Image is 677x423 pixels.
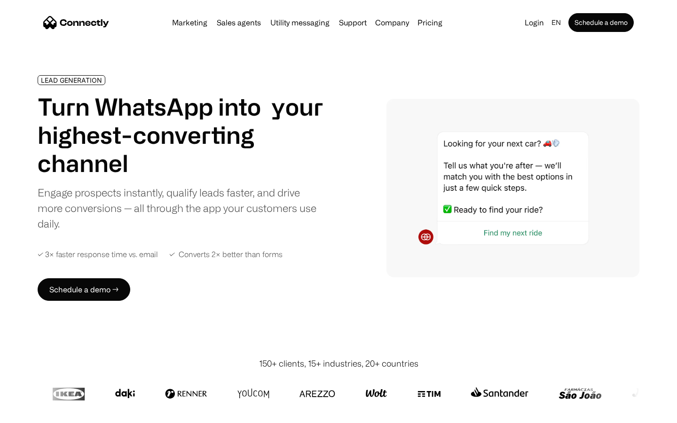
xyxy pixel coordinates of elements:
[19,407,56,420] ul: Language list
[267,19,333,26] a: Utility messaging
[168,19,211,26] a: Marketing
[521,16,548,29] a: Login
[9,406,56,420] aside: Language selected: English
[414,19,446,26] a: Pricing
[335,19,370,26] a: Support
[38,93,323,177] h1: Turn WhatsApp into your highest-converting channel
[568,13,634,32] a: Schedule a demo
[375,16,409,29] div: Company
[259,357,418,370] div: 150+ clients, 15+ industries, 20+ countries
[41,77,102,84] div: LEAD GENERATION
[213,19,265,26] a: Sales agents
[38,185,323,231] div: Engage prospects instantly, qualify leads faster, and drive more conversions — all through the ap...
[551,16,561,29] div: en
[38,250,158,259] div: ✓ 3× faster response time vs. email
[38,278,130,301] a: Schedule a demo →
[169,250,283,259] div: ✓ Converts 2× better than forms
